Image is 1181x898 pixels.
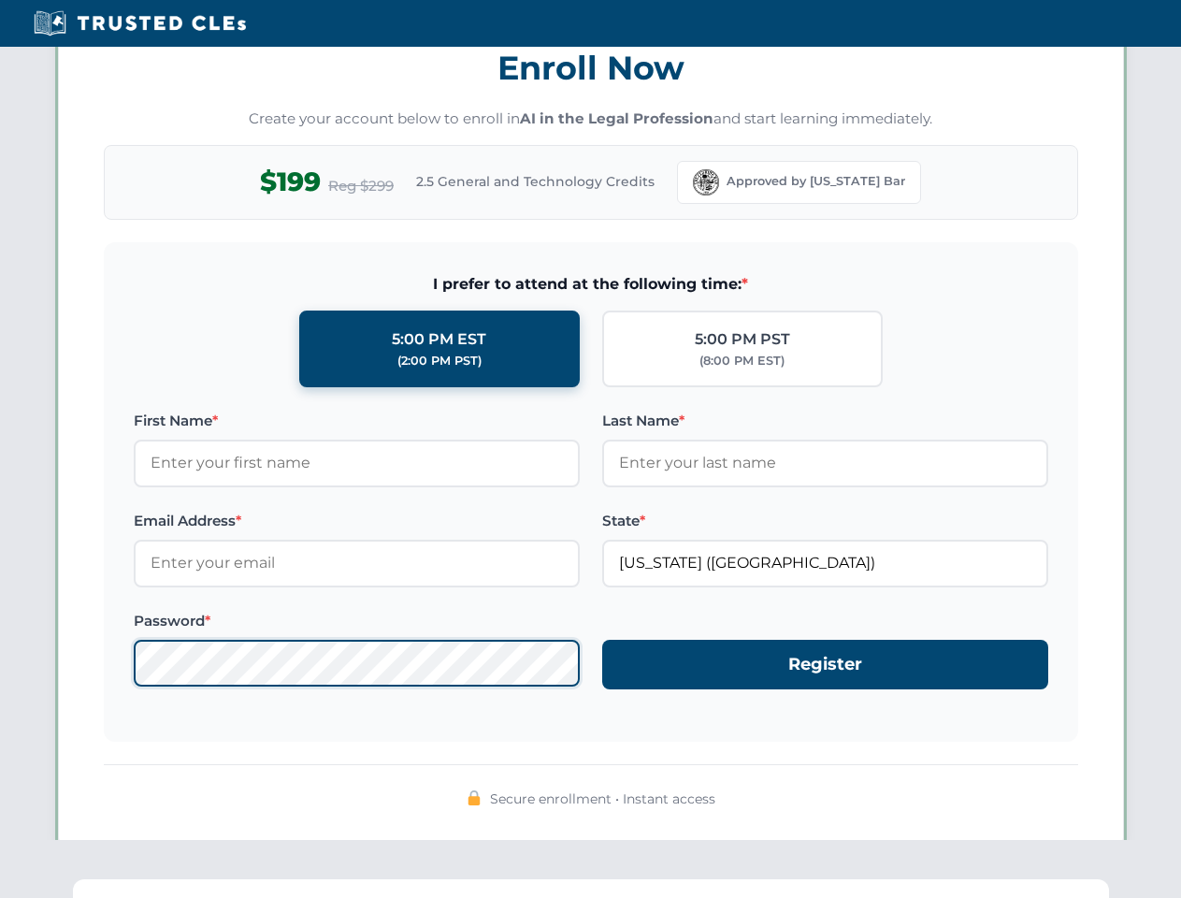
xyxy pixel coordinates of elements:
[134,272,1048,297] span: I prefer to attend at the following time:
[467,790,482,805] img: 🔒
[416,171,655,192] span: 2.5 General and Technology Credits
[520,109,713,127] strong: AI in the Legal Profession
[397,352,482,370] div: (2:00 PM PST)
[104,38,1078,97] h3: Enroll Now
[490,789,715,809] span: Secure enrollment • Instant access
[602,510,1048,532] label: State
[699,352,785,370] div: (8:00 PM EST)
[134,510,580,532] label: Email Address
[134,610,580,632] label: Password
[602,410,1048,432] label: Last Name
[260,161,321,203] span: $199
[727,172,905,191] span: Approved by [US_STATE] Bar
[602,540,1048,587] input: Florida (FL)
[104,109,1078,130] p: Create your account below to enroll in and start learning immediately.
[695,327,790,352] div: 5:00 PM PST
[134,540,580,587] input: Enter your email
[392,327,486,352] div: 5:00 PM EST
[602,640,1048,689] button: Register
[28,9,252,37] img: Trusted CLEs
[134,440,580,486] input: Enter your first name
[602,440,1048,486] input: Enter your last name
[328,175,394,197] span: Reg $299
[134,410,580,432] label: First Name
[693,169,719,196] img: Florida Bar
